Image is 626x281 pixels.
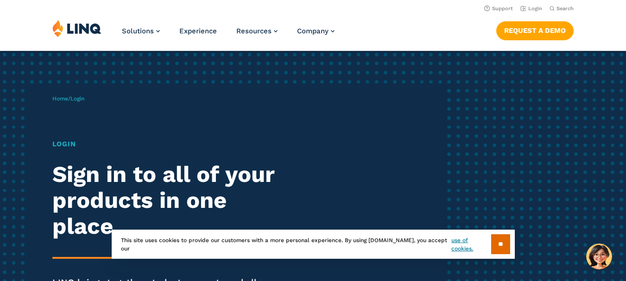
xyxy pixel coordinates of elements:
a: Login [520,6,542,12]
h1: Login [52,139,294,150]
button: Open Search Bar [550,5,574,12]
span: Login [70,95,84,102]
span: Solutions [122,27,154,35]
a: Company [297,27,335,35]
a: Experience [179,27,217,35]
a: Resources [236,27,278,35]
span: Resources [236,27,272,35]
span: Company [297,27,329,35]
nav: Primary Navigation [122,19,335,50]
span: Search [556,6,574,12]
a: Support [484,6,513,12]
a: Home [52,95,68,102]
span: / [52,95,84,102]
a: Solutions [122,27,160,35]
a: use of cookies. [451,236,491,253]
div: This site uses cookies to provide our customers with a more personal experience. By using [DOMAIN... [112,230,515,259]
nav: Button Navigation [496,19,574,40]
button: Hello, have a question? Let’s chat. [586,244,612,269]
img: LINQ | K‑12 Software [52,19,101,37]
a: Request a Demo [496,21,574,40]
h2: Sign in to all of your products in one place. [52,162,294,239]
